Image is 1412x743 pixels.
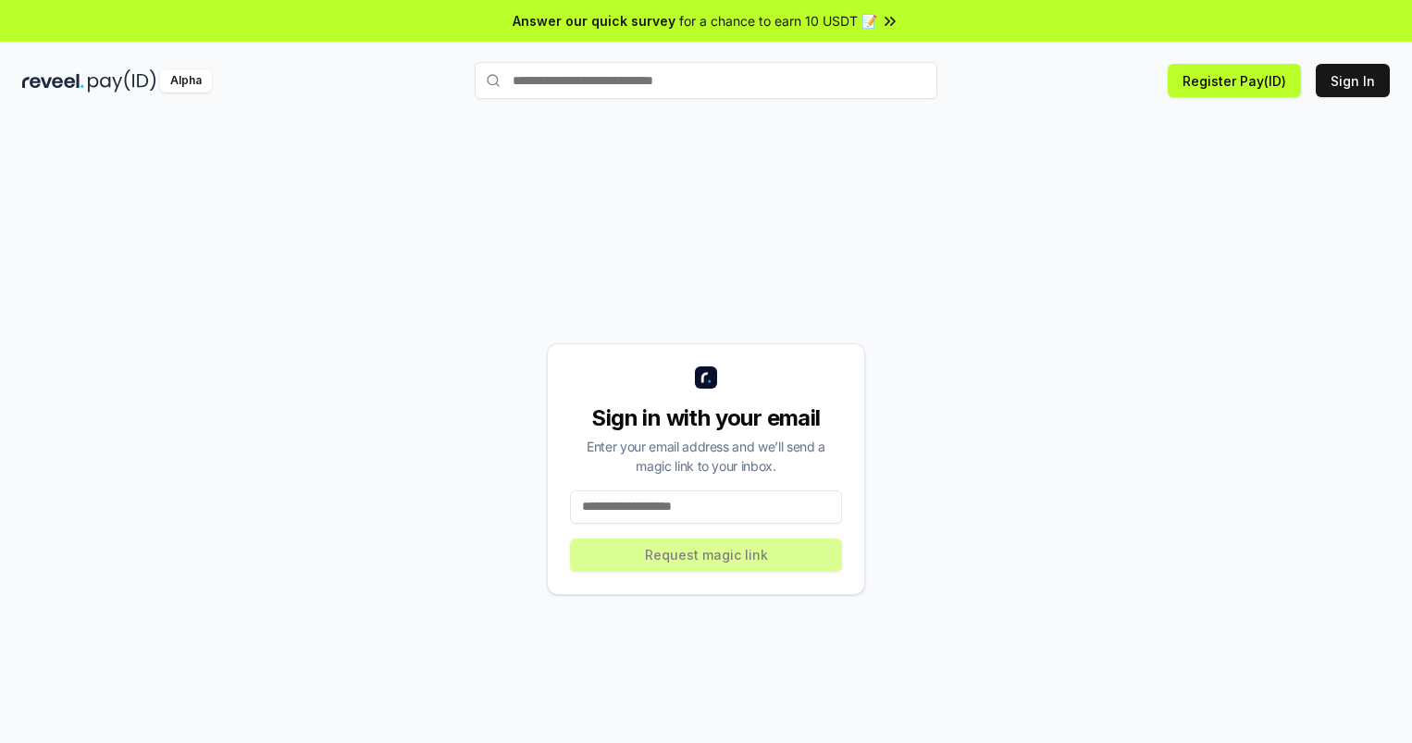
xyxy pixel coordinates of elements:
div: Enter your email address and we’ll send a magic link to your inbox. [570,437,842,476]
div: Alpha [160,69,212,93]
span: for a chance to earn 10 USDT 📝 [679,11,877,31]
span: Answer our quick survey [513,11,675,31]
img: logo_small [695,366,717,389]
button: Sign In [1316,64,1390,97]
div: Sign in with your email [570,403,842,433]
img: reveel_dark [22,69,84,93]
button: Register Pay(ID) [1168,64,1301,97]
img: pay_id [88,69,156,93]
